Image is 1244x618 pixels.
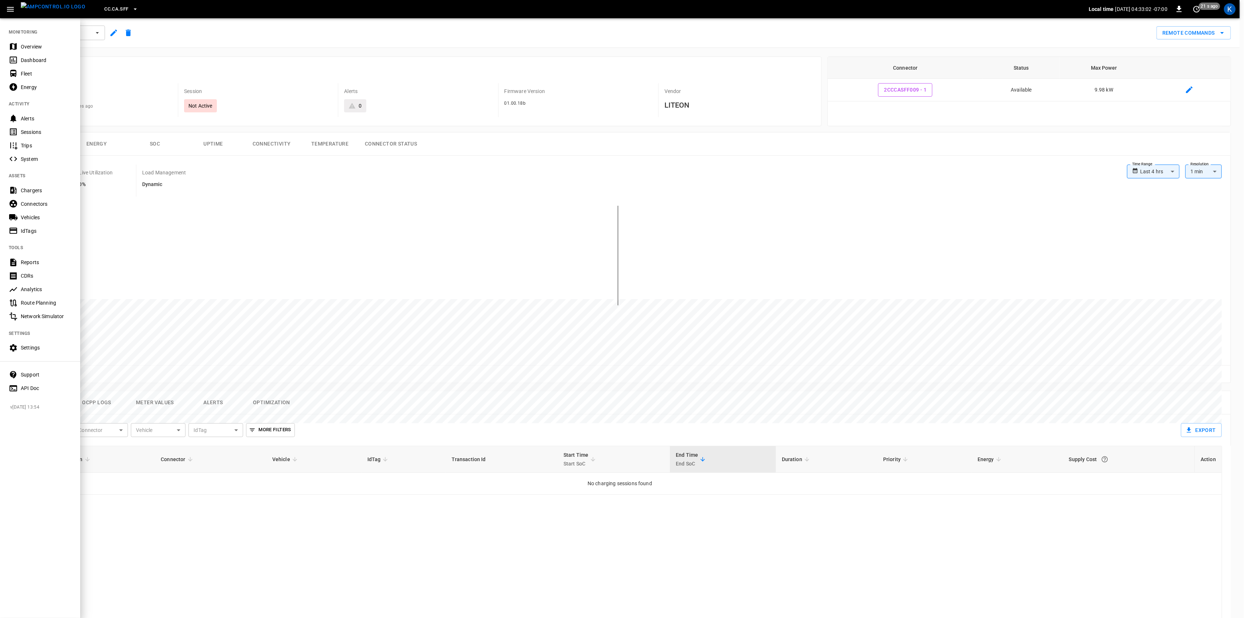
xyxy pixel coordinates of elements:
div: Route Planning [21,299,71,306]
p: Local time [1089,5,1114,13]
div: Settings [21,344,71,351]
span: CC.CA.SFF [104,5,128,13]
div: Trips [21,142,71,149]
span: 21 s ago [1199,3,1220,10]
div: Analytics [21,286,71,293]
p: [DATE] 04:33:02 -07:00 [1115,5,1167,13]
div: Sessions [21,128,71,136]
div: Connectors [21,200,71,208]
div: Vehicles [21,214,71,221]
span: v [DATE] 13:54 [10,404,74,411]
div: Support [21,371,71,378]
div: System [21,155,71,163]
div: profile-icon [1224,3,1236,15]
div: Dashboard [21,57,71,64]
div: Network Simulator [21,313,71,320]
img: ampcontrol.io logo [21,2,85,11]
div: API Doc [21,385,71,392]
div: Chargers [21,187,71,194]
div: Alerts [21,115,71,122]
div: Reports [21,259,71,266]
div: Energy [21,84,71,91]
div: IdTags [21,227,71,235]
button: set refresh interval [1191,3,1202,15]
div: Fleet [21,70,71,77]
div: CDRs [21,272,71,279]
div: Overview [21,43,71,50]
